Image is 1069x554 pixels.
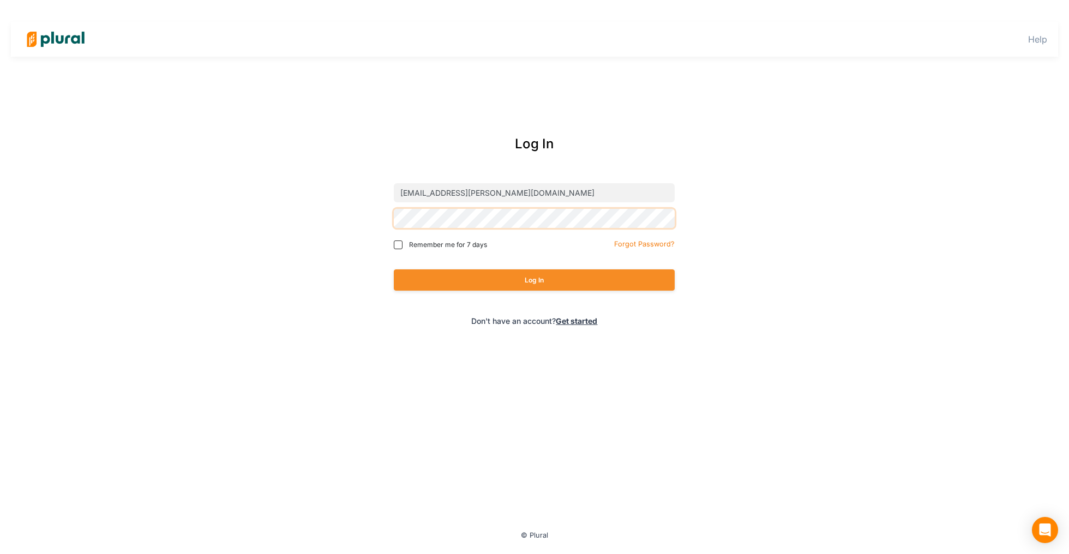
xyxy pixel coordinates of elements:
[409,240,487,250] span: Remember me for 7 days
[17,20,94,58] img: Logo for Plural
[347,134,722,154] div: Log In
[1032,517,1058,543] div: Open Intercom Messenger
[1028,34,1047,45] a: Help
[521,531,548,539] small: © Plural
[347,315,722,327] div: Don't have an account?
[394,240,403,249] input: Remember me for 7 days
[394,183,675,202] input: Email address
[614,240,675,248] small: Forgot Password?
[394,269,675,291] button: Log In
[556,316,597,326] a: Get started
[614,238,675,249] a: Forgot Password?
